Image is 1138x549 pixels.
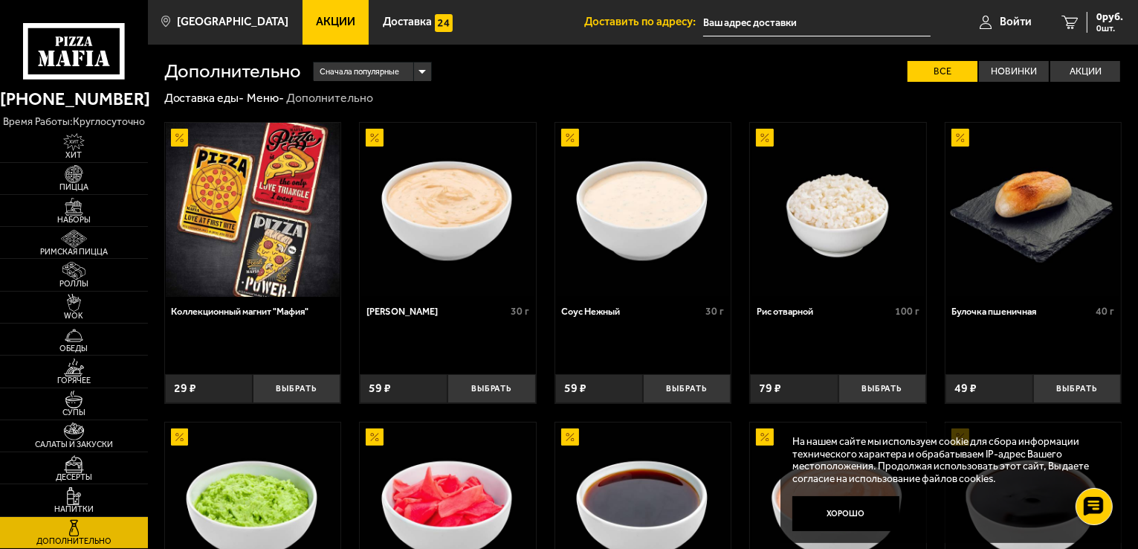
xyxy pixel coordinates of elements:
button: Выбрать [447,374,535,403]
span: 0 шт. [1096,24,1123,33]
span: 40 г [1096,305,1115,318]
a: АкционныйСоус Нежный [555,123,731,297]
label: Новинки [979,61,1049,83]
span: Доставка [383,16,432,28]
img: Акционный [171,428,189,446]
span: 100 г [895,305,919,318]
div: Соус Нежный [561,306,702,317]
img: 15daf4d41897b9f0e9f617042186c801.svg [435,14,453,32]
label: Все [908,61,977,83]
img: Булочка пшеничная [946,123,1120,297]
div: Дополнительно [286,91,373,106]
img: Акционный [561,129,579,147]
img: Акционный [756,129,774,147]
div: [PERSON_NAME] [366,306,507,317]
button: Выбрать [643,374,731,403]
button: Выбрать [838,374,926,403]
button: Выбрать [1033,374,1121,403]
input: Ваш адрес доставки [703,9,931,36]
a: АкционныйСоус Деликатес [360,123,536,297]
img: Акционный [561,428,579,446]
img: Акционный [366,428,384,446]
span: [GEOGRAPHIC_DATA] [177,16,288,28]
div: Рис отварной [757,306,891,317]
a: АкционныйКоллекционный магнит "Мафия" [165,123,341,297]
img: Рис отварной [751,123,925,297]
span: Сначала популярные [320,61,399,83]
h1: Дополнительно [164,62,302,81]
span: Доставить по адресу: [584,16,703,28]
span: Войти [1000,16,1032,28]
button: Выбрать [253,374,340,403]
span: 79 ₽ [759,382,781,394]
img: Акционный [366,129,384,147]
span: 59 ₽ [369,382,391,394]
label: Акции [1050,61,1120,83]
a: АкционныйРис отварной [750,123,926,297]
span: 0 руб. [1096,12,1123,22]
div: Коллекционный магнит "Мафия" [171,306,330,317]
img: Коллекционный магнит "Мафия" [166,123,340,297]
button: Хорошо [792,496,899,532]
span: 49 ₽ [954,382,977,394]
span: 59 ₽ [564,382,586,394]
div: Булочка пшеничная [951,306,1092,317]
img: Акционный [756,428,774,446]
span: 30 г [706,305,725,318]
span: 29 ₽ [174,382,196,394]
p: На нашем сайте мы используем cookie для сбора информации технического характера и обрабатываем IP... [792,435,1101,484]
a: АкционныйБулочка пшеничная [945,123,1122,297]
a: Доставка еды- [164,91,245,105]
img: Акционный [951,129,969,147]
img: Соус Деликатес [361,123,535,297]
span: 30 г [511,305,529,318]
img: Акционный [171,129,189,147]
span: Акции [316,16,355,28]
a: Меню- [247,91,284,105]
img: Соус Нежный [556,123,730,297]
